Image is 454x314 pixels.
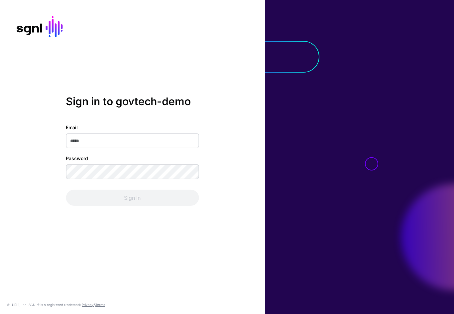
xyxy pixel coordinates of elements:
[82,303,94,307] a: Privacy
[66,95,199,108] h2: Sign in to govtech-demo
[95,303,105,307] a: Terms
[66,124,78,131] label: Email
[7,302,105,307] div: © [URL], Inc. SGNL® is a registered trademark. &
[66,155,88,162] label: Password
